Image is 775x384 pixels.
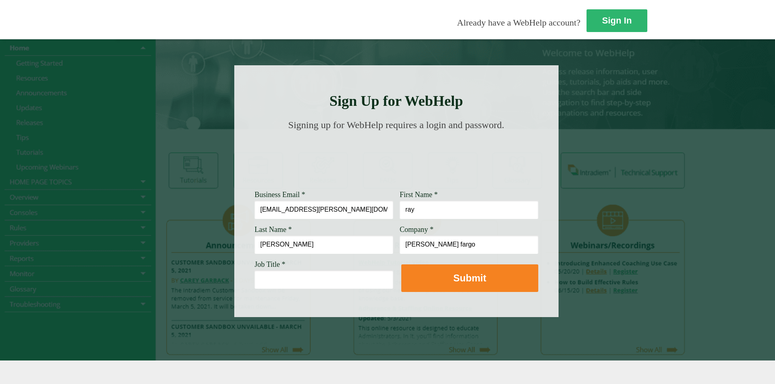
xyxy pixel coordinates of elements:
[457,17,580,28] span: Already have a WebHelp account?
[401,264,538,292] button: Submit
[400,191,438,199] span: First Name *
[602,15,632,26] strong: Sign In
[453,272,486,283] strong: Submit
[330,93,463,109] strong: Sign Up for WebHelp
[255,191,305,199] span: Business Email *
[255,260,285,268] span: Job Title *
[288,120,504,130] span: Signing up for WebHelp requires a login and password.
[587,9,647,32] a: Sign In
[259,139,533,179] img: Need Credentials? Sign up below. Have Credentials? Use the sign-in button.
[255,225,292,234] span: Last Name *
[400,225,434,234] span: Company *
